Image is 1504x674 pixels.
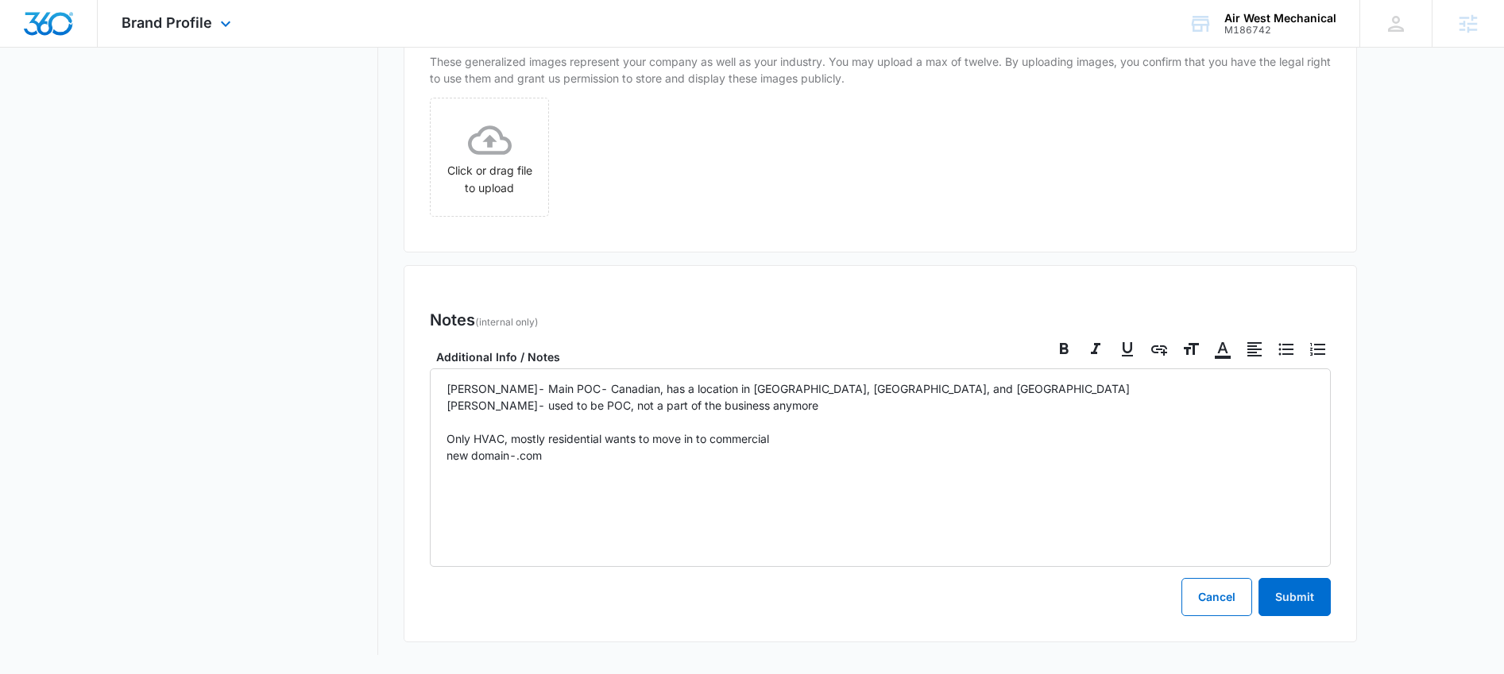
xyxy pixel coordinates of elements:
[431,118,548,197] div: Click or drag file to upload
[1258,578,1331,616] button: Submit
[122,14,212,31] span: Brand Profile
[1224,12,1336,25] div: account name
[436,349,1337,365] label: Additional Info / Notes
[447,380,1314,480] p: [PERSON_NAME]- Main POC- Canadian, has a location in [GEOGRAPHIC_DATA], [GEOGRAPHIC_DATA], and [G...
[430,53,1331,87] p: These generalized images represent your company as well as your industry. You may upload a max of...
[1210,337,1235,362] button: Set/Unset Link
[1178,337,1204,362] button: t('actions.formatting.fontSize')
[1181,578,1252,616] button: Cancel
[475,316,539,328] span: (internal only)
[1242,337,1267,362] button: t('actions.formatting.textAlignment')
[430,308,539,332] h3: Notes
[1224,25,1336,36] div: account id
[431,98,548,216] span: Click or drag file to upload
